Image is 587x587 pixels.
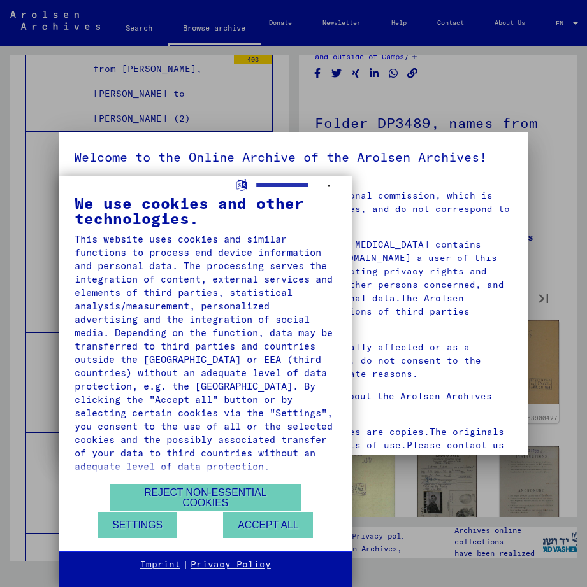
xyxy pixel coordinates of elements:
[98,512,177,538] button: Settings
[140,558,180,571] a: Imprint
[191,558,271,571] a: Privacy Policy
[110,484,301,511] button: Reject non-essential cookies
[223,512,313,538] button: Accept all
[75,195,337,226] div: We use cookies and other technologies.
[75,232,337,473] div: This website uses cookies and similar functions to process end device information and personal da...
